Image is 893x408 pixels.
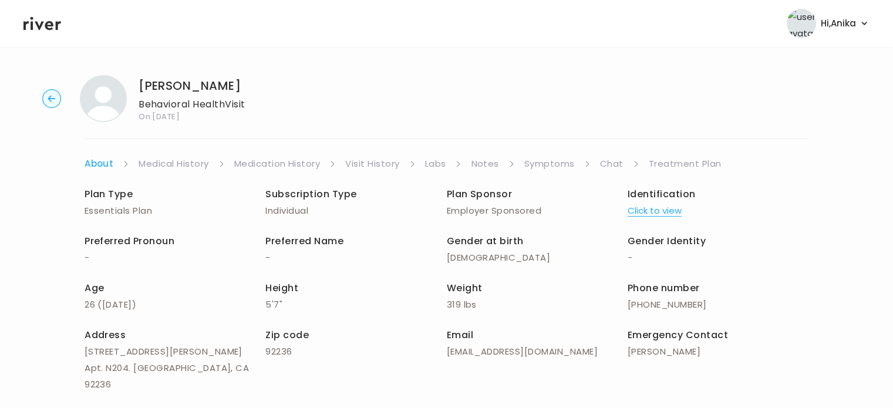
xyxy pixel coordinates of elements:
[139,77,245,94] h1: [PERSON_NAME]
[787,9,870,38] button: user avatarHi,Anika
[821,15,856,32] span: Hi, Anika
[139,156,208,172] a: Medical History
[471,156,498,172] a: Notes
[265,296,446,313] p: 5'7"
[85,249,265,266] p: -
[265,187,356,201] span: Subscription Type
[447,234,524,248] span: Gender at birth
[85,360,265,393] p: Apt. N204. [GEOGRAPHIC_DATA], CA 92236
[447,296,628,313] p: 319 lbs
[628,281,700,295] span: Phone number
[139,113,245,120] span: On: [DATE]
[85,328,126,342] span: Address
[139,96,245,113] p: Behavioral Health Visit
[447,249,628,266] p: [DEMOGRAPHIC_DATA]
[524,156,575,172] a: Symptoms
[80,75,127,122] img: KARLA CAZARES
[265,343,446,360] p: 92236
[85,203,265,219] p: Essentials Plan
[628,234,706,248] span: Gender Identity
[600,156,624,172] a: Chat
[85,156,113,172] a: About
[234,156,321,172] a: Medication History
[628,328,728,342] span: Emergency Contact
[265,328,309,342] span: Zip code
[85,234,174,248] span: Preferred Pronoun
[85,281,104,295] span: Age
[425,156,446,172] a: Labs
[85,343,265,360] p: [STREET_ADDRESS][PERSON_NAME]
[85,187,133,201] span: Plan Type
[265,234,343,248] span: Preferred Name
[447,203,628,219] p: Employer Sponsored
[628,203,682,219] button: Click to view
[649,156,722,172] a: Treatment Plan
[265,281,298,295] span: Height
[787,9,816,38] img: user avatar
[628,187,696,201] span: Identification
[447,328,473,342] span: Email
[447,281,483,295] span: Weight
[628,296,808,313] p: [PHONE_NUMBER]
[345,156,399,172] a: Visit History
[85,296,265,313] p: 26
[447,343,628,360] p: [EMAIL_ADDRESS][DOMAIN_NAME]
[447,187,513,201] span: Plan Sponsor
[628,343,808,360] p: [PERSON_NAME]
[265,203,446,219] p: Individual
[97,298,136,311] span: ( [DATE] )
[265,249,446,266] p: -
[628,249,808,266] p: -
